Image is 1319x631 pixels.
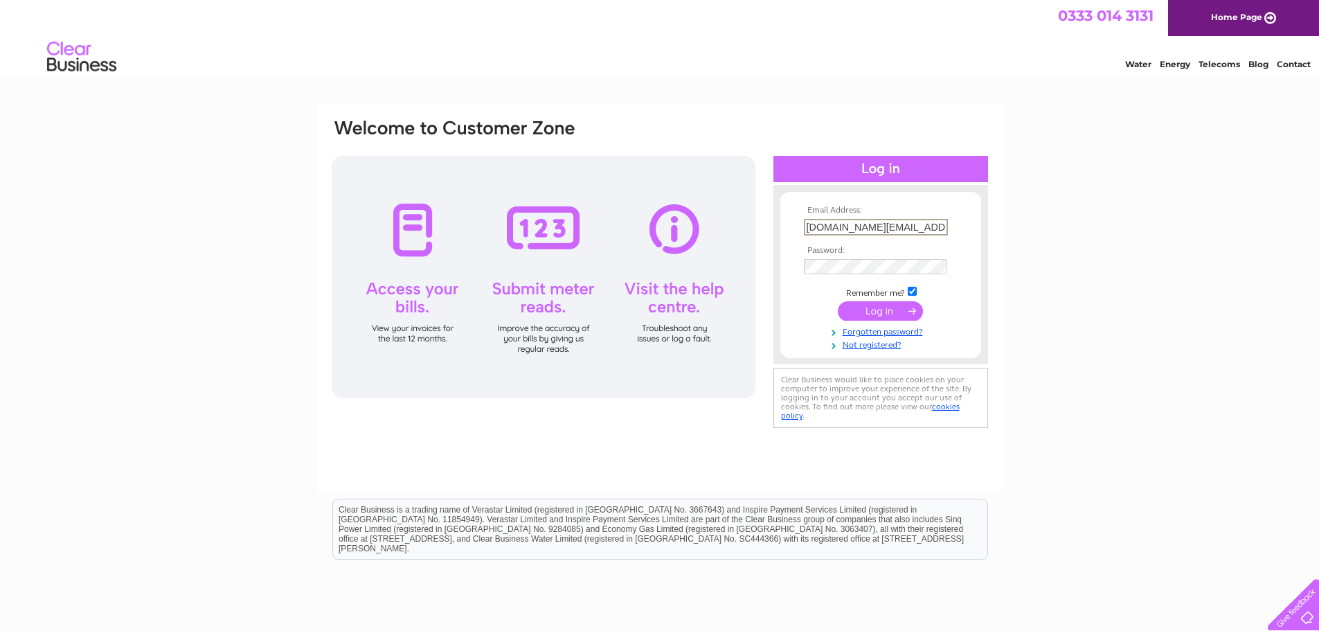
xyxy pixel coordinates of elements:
[1125,59,1151,69] a: Water
[804,324,961,337] a: Forgotten password?
[1160,59,1190,69] a: Energy
[1199,59,1240,69] a: Telecoms
[800,285,961,299] td: Remember me?
[1058,7,1154,24] a: 0333 014 3131
[1277,59,1311,69] a: Contact
[804,337,961,350] a: Not registered?
[800,206,961,215] th: Email Address:
[1248,59,1268,69] a: Blog
[46,36,117,78] img: logo.png
[838,301,923,321] input: Submit
[800,246,961,256] th: Password:
[773,368,988,428] div: Clear Business would like to place cookies on your computer to improve your experience of the sit...
[333,8,987,67] div: Clear Business is a trading name of Verastar Limited (registered in [GEOGRAPHIC_DATA] No. 3667643...
[781,402,960,420] a: cookies policy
